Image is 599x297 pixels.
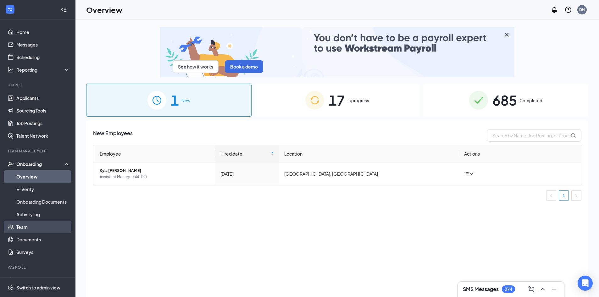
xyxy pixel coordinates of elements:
[16,38,70,51] a: Messages
[8,161,14,167] svg: UserCheck
[225,60,263,73] button: Book a demo
[100,174,210,180] span: Assistant Manager (44102)
[86,4,122,15] h1: Overview
[8,67,14,73] svg: Analysis
[8,265,69,270] div: Payroll
[16,274,70,287] a: PayrollCrown
[546,190,556,201] button: left
[16,284,60,291] div: Switch to admin view
[571,190,581,201] button: right
[546,190,556,201] li: Previous Page
[559,190,569,201] li: 1
[279,162,459,185] td: [GEOGRAPHIC_DATA], [GEOGRAPHIC_DATA]
[539,285,546,293] svg: ChevronUp
[16,92,70,104] a: Applicants
[487,129,581,142] input: Search by Name, Job Posting, or Process
[220,150,269,157] span: Hired date
[526,284,536,294] button: ComposeMessage
[181,97,190,104] span: New
[551,6,558,14] svg: Notifications
[16,233,70,246] a: Documents
[579,7,585,12] div: DH
[459,145,581,162] th: Actions
[8,284,14,291] svg: Settings
[492,89,517,111] span: 685
[528,285,535,293] svg: ComposeMessage
[173,60,219,73] button: See how it works
[559,191,568,200] a: 1
[571,190,581,201] li: Next Page
[279,145,459,162] th: Location
[16,195,70,208] a: Onboarding Documents
[220,170,274,177] div: [DATE]
[160,27,514,77] img: payroll-small.gif
[464,171,469,176] span: bars
[7,6,13,13] svg: WorkstreamLogo
[16,117,70,129] a: Job Postings
[463,286,499,293] h3: SMS Messages
[16,26,70,38] a: Home
[16,170,70,183] a: Overview
[564,6,572,14] svg: QuestionInfo
[171,89,179,111] span: 1
[16,67,70,73] div: Reporting
[549,284,559,294] button: Minimize
[16,246,70,258] a: Surveys
[574,194,578,198] span: right
[519,97,542,104] span: Completed
[549,194,553,198] span: left
[469,172,474,176] span: down
[505,287,512,292] div: 274
[538,284,548,294] button: ChevronUp
[578,276,593,291] div: Open Intercom Messenger
[503,31,511,38] svg: Cross
[550,285,558,293] svg: Minimize
[8,82,69,88] div: Hiring
[347,97,369,104] span: In progress
[93,129,133,142] span: New Employees
[16,183,70,195] a: E-Verify
[16,221,70,233] a: Team
[93,145,215,162] th: Employee
[16,161,65,167] div: Onboarding
[100,168,210,174] span: Kyla [PERSON_NAME]
[16,129,70,142] a: Talent Network
[16,104,70,117] a: Sourcing Tools
[329,89,345,111] span: 17
[61,7,67,13] svg: Collapse
[8,148,69,154] div: Team Management
[16,208,70,221] a: Activity log
[16,51,70,63] a: Scheduling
